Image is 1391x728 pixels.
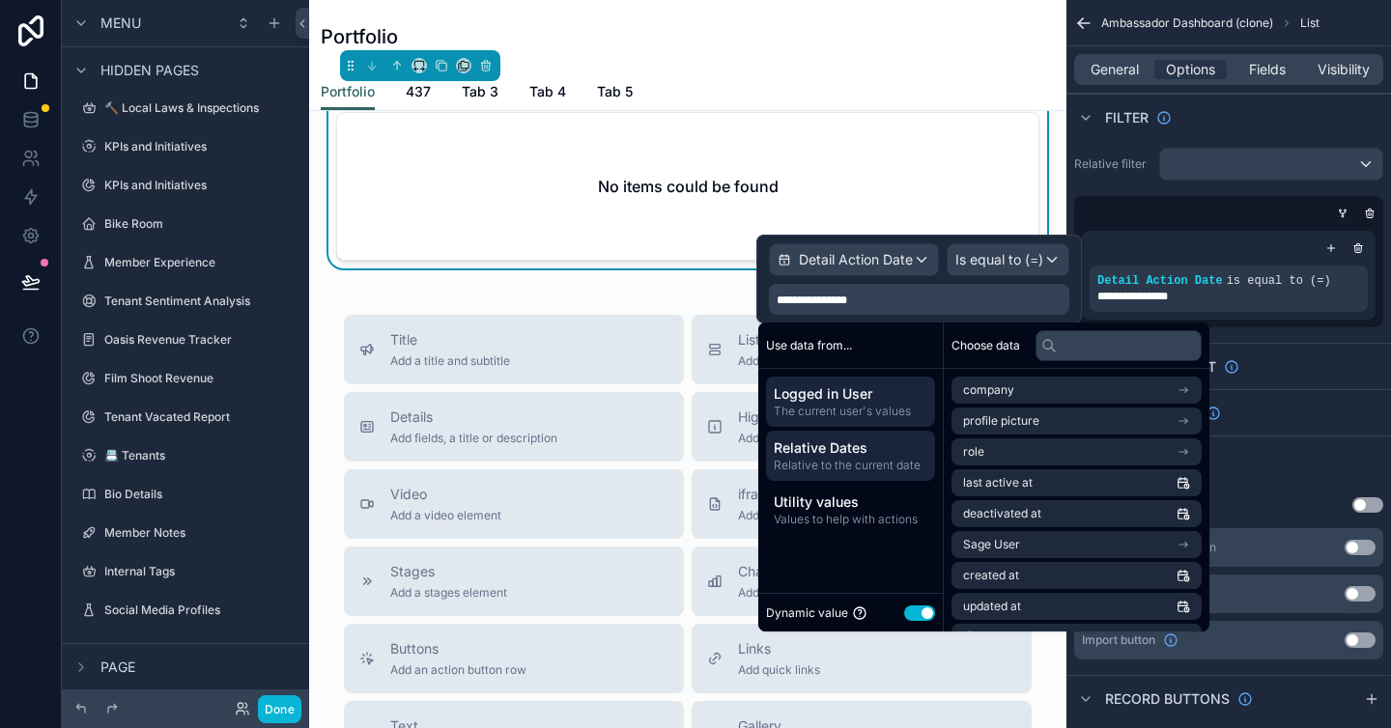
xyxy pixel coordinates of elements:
span: Tab 4 [529,82,566,101]
label: Social Media Profiles [104,602,294,618]
button: LinksAdd quick links [692,624,1032,693]
label: Bike Room [104,216,294,232]
a: Tenant Vacated Report [73,402,298,433]
button: TitleAdd a title and subtitle [344,315,684,384]
a: Bio Details [73,479,298,510]
span: Add a video element [390,508,501,523]
a: Portfolio [321,74,375,111]
button: HighlightsAdd a section to highlights fields [692,392,1032,462]
span: Visibility [1318,60,1370,79]
button: VideoAdd a video element [344,469,684,539]
button: ListAdd a list related to this record [692,315,1032,384]
a: KPIs and Initiatives [73,131,298,162]
span: Chart [738,562,883,581]
span: Utility values [774,492,927,512]
label: Tenant Sentiment Analysis [104,294,294,309]
a: Film Shoot Revenue [73,363,298,394]
span: Add a list related to this record [738,353,904,369]
span: Menu [100,14,141,33]
button: Done [258,695,301,723]
label: Oasis Revenue Tracker [104,332,294,348]
a: Internal Tags [73,556,298,587]
span: Highlights [738,407,912,427]
span: Record buttons [1105,689,1230,709]
span: Links [738,639,820,658]
a: Bike Room [73,209,298,239]
a: Social Media Profiles [73,595,298,626]
a: Oasis Revenue Tracker [73,324,298,355]
span: Import button [1082,632,1155,648]
span: Add fields, a title or description [390,431,557,446]
label: Bio Details [104,487,294,502]
span: Page [100,658,135,677]
button: ChartAdd a chart group element [692,546,1032,616]
a: Tenant Sentiment Analysis [73,286,298,317]
label: Member Experience [104,255,294,270]
label: 📇 Tenants [104,448,294,463]
span: Add an action button row [390,662,526,678]
button: StagesAdd a stages element [344,546,684,616]
span: Relative Dates [774,438,927,458]
span: Dynamic value [766,605,848,621]
label: KPIs and Initiatives [104,178,294,193]
span: Add a chart group element [738,585,883,601]
span: Relative to the current date [774,458,927,473]
a: 437 [406,74,431,113]
label: Member Notes [104,525,294,541]
span: Fields [1249,60,1286,79]
span: List [738,330,904,350]
span: List [1300,15,1320,31]
a: Tab 4 [529,74,566,113]
a: Member Notes [73,518,298,548]
a: 🔨 Local Laws & Inspections [73,93,298,124]
h1: Portfolio [321,23,398,50]
span: Choose data [951,338,1020,353]
span: Options [1166,60,1215,79]
span: Details [390,407,557,427]
span: iframe [738,485,855,504]
button: iframeAdd an iframe embed [692,469,1032,539]
span: Add a section to highlights fields [738,431,912,446]
span: Add a stages element [390,585,507,601]
span: is equal to (=) [1227,274,1331,288]
span: The current user's values [774,404,927,419]
span: Title [390,330,510,350]
label: Internal Tags [104,564,294,579]
a: Member Experience [73,247,298,278]
a: 📇 Tenants [73,440,298,471]
a: Tab 5 [597,74,633,113]
span: General [1091,60,1139,79]
label: Film Shoot Revenue [104,371,294,386]
button: DetailsAdd fields, a title or description [344,392,684,462]
span: Detail Action Date [1097,274,1223,288]
span: Filter [1105,108,1149,127]
span: Add an iframe embed [738,508,855,523]
span: Ambassador Dashboard (clone) [1101,15,1273,31]
span: Video [390,485,501,504]
span: Tab 3 [462,82,498,101]
span: Logged in User [774,384,927,404]
label: 🔨 Local Laws & Inspections [104,100,294,116]
span: Buttons [390,639,526,658]
a: Tab 3 [462,74,498,113]
span: 437 [406,82,431,101]
span: Detail Action Date [799,250,913,269]
span: Values to help with actions [774,512,927,527]
span: Add quick links [738,662,820,678]
label: KPIs and Initiatives [104,139,294,154]
span: Is equal to (=) [955,250,1043,269]
span: Tab 5 [597,82,633,101]
button: ButtonsAdd an action button row [344,624,684,693]
span: Hidden pages [100,61,199,80]
label: Tenant Vacated Report [104,409,294,425]
div: scrollable content [758,369,943,543]
span: Add a title and subtitle [390,353,510,369]
label: Relative filter [1074,156,1151,172]
span: Use data from... [766,338,852,353]
button: Is equal to (=) [947,243,1069,276]
span: Portfolio [321,82,375,101]
span: Stages [390,562,507,581]
h2: No items could be found [598,175,779,198]
a: KPIs and Initiatives [73,170,298,201]
button: Detail Action Date [769,243,939,276]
